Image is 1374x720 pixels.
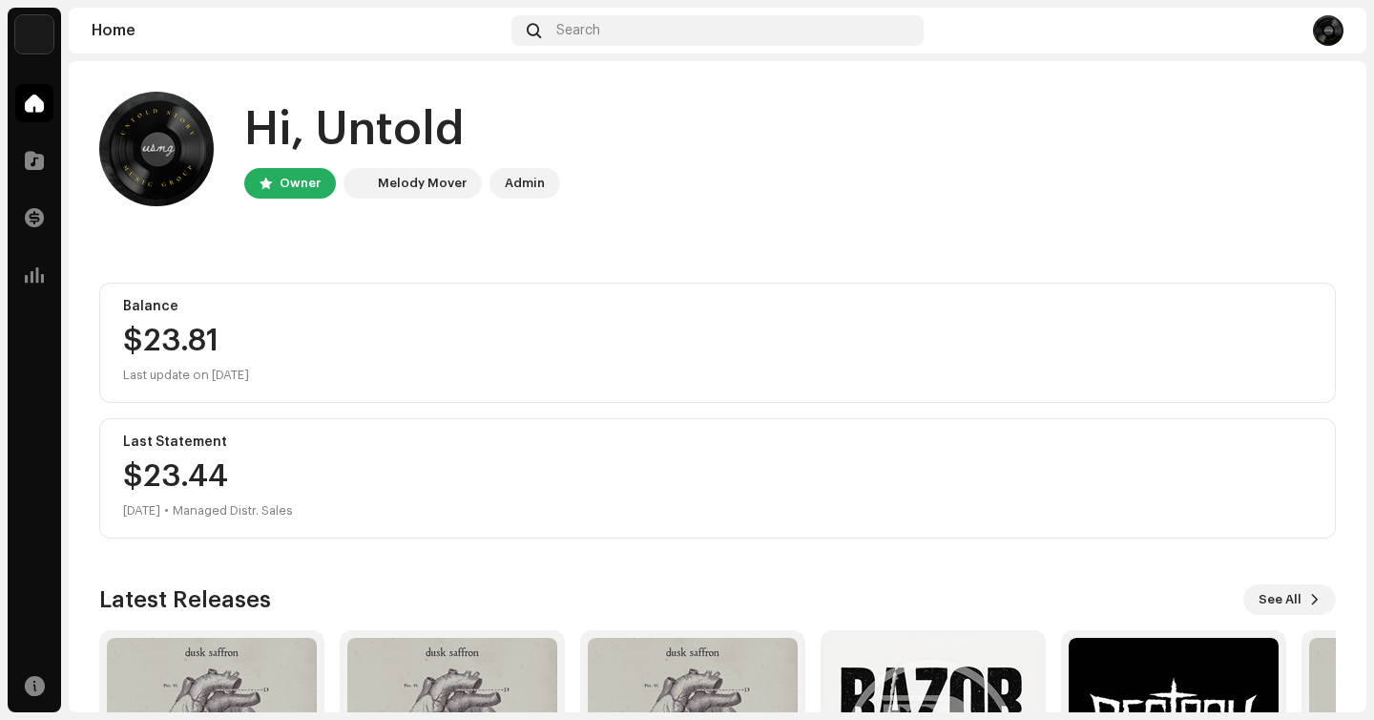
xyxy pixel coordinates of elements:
[99,584,271,615] h3: Latest Releases
[280,172,321,195] div: Owner
[123,364,1312,387] div: Last update on [DATE]
[123,299,1312,314] div: Balance
[99,418,1336,539] re-o-card-value: Last Statement
[99,92,214,206] img: 046e8839-6eb6-487b-8d23-037b8f24da49
[378,172,467,195] div: Melody Mover
[556,23,600,38] span: Search
[173,499,293,522] div: Managed Distr. Sales
[164,499,169,522] div: •
[15,15,53,53] img: 34f81ff7-2202-4073-8c5d-62963ce809f3
[244,99,560,160] div: Hi, Untold
[1313,15,1343,46] img: 046e8839-6eb6-487b-8d23-037b8f24da49
[92,23,504,38] div: Home
[505,172,545,195] div: Admin
[99,283,1336,403] re-o-card-value: Balance
[123,499,160,522] div: [DATE]
[1259,581,1301,619] span: See All
[1243,584,1336,615] button: See All
[347,172,370,195] img: 34f81ff7-2202-4073-8c5d-62963ce809f3
[123,434,1312,450] div: Last Statement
